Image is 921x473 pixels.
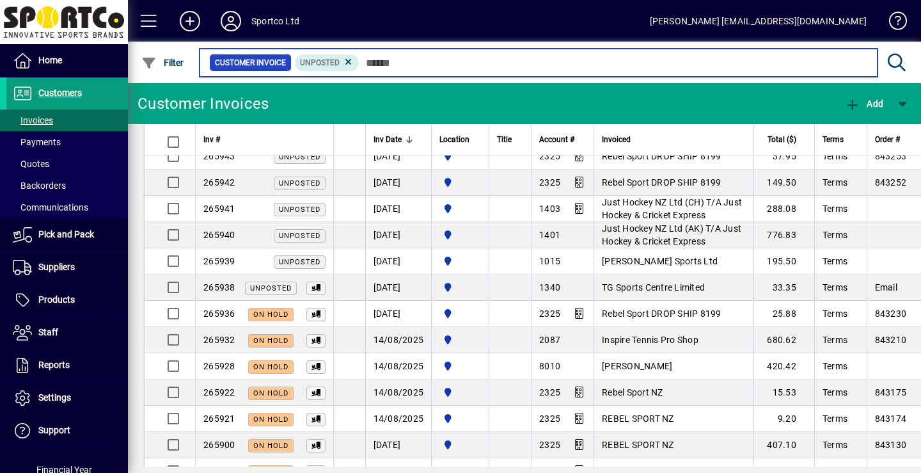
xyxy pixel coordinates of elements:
[602,256,718,266] span: [PERSON_NAME] Sports Ltd
[439,132,469,147] span: Location
[875,132,900,147] span: Order #
[497,132,512,147] span: Title
[602,440,674,450] span: REBEL SPORT NZ
[823,204,847,214] span: Terms
[879,3,905,44] a: Knowledge Base
[875,177,907,188] span: 843252
[203,132,220,147] span: Inv #
[539,309,560,319] span: 2325
[279,153,320,161] span: Unposted
[6,45,128,77] a: Home
[203,335,235,345] span: 265932
[439,175,481,189] span: Sportco Ltd Warehouse
[365,143,432,170] td: [DATE]
[38,392,71,403] span: Settings
[602,387,663,397] span: Rebel Sport NZ
[203,361,235,371] span: 265928
[38,55,62,65] span: Home
[539,256,560,266] span: 1015
[875,413,907,424] span: 843174
[539,151,560,161] span: 2325
[602,309,721,319] span: Rebel Sport DROP SHIP 8199
[365,380,432,406] td: 14/08/2025
[875,387,907,397] span: 843175
[439,132,481,147] div: Location
[141,58,184,68] span: Filter
[439,228,481,242] span: Sportco Ltd Warehouse
[13,115,53,125] span: Invoices
[6,382,128,414] a: Settings
[539,440,560,450] span: 2325
[138,51,187,74] button: Filter
[6,109,128,131] a: Invoices
[365,170,432,196] td: [DATE]
[539,413,560,424] span: 2325
[253,415,288,424] span: On hold
[539,282,560,293] span: 1340
[38,360,70,370] span: Reports
[753,222,814,248] td: 776.83
[203,230,235,240] span: 265940
[365,327,432,353] td: 14/08/2025
[497,132,523,147] div: Title
[753,275,814,301] td: 33.35
[203,204,235,214] span: 265941
[753,248,814,275] td: 195.50
[253,389,288,397] span: On hold
[203,440,235,450] span: 265900
[203,387,235,397] span: 265922
[203,256,235,266] span: 265939
[823,413,847,424] span: Terms
[602,282,705,293] span: TG Sports Centre Limited
[279,258,320,266] span: Unposted
[539,230,560,240] span: 1401
[602,197,742,220] span: Just Hockey NZ Ltd (CH) T/A Just Hockey & Cricket Express
[374,132,424,147] div: Inv Date
[365,248,432,275] td: [DATE]
[823,387,847,397] span: Terms
[279,179,320,188] span: Unposted
[38,294,75,305] span: Products
[279,205,320,214] span: Unposted
[6,317,128,349] a: Staff
[823,309,847,319] span: Terms
[753,301,814,327] td: 25.88
[767,132,796,147] span: Total ($)
[823,361,847,371] span: Terms
[365,275,432,301] td: [DATE]
[6,131,128,153] a: Payments
[365,301,432,327] td: [DATE]
[6,175,128,196] a: Backorders
[439,307,481,321] span: Sportco Ltd Warehouse
[602,177,721,188] span: Rebel Sport DROP SHIP 8199
[823,132,844,147] span: Terms
[753,143,814,170] td: 37.95
[38,88,82,98] span: Customers
[439,385,481,399] span: Sportco Ltd Warehouse
[602,223,741,246] span: Just Hockey NZ Ltd (AK) T/A Just Hockey & Cricket Express
[539,335,560,345] span: 2087
[823,440,847,450] span: Terms
[6,349,128,381] a: Reports
[13,137,61,147] span: Payments
[203,132,326,147] div: Inv #
[203,413,235,424] span: 265921
[753,432,814,458] td: 407.10
[203,177,235,188] span: 265942
[762,132,808,147] div: Total ($)
[215,56,286,69] span: Customer Invoice
[365,353,432,380] td: 14/08/2025
[13,202,88,212] span: Communications
[753,196,814,222] td: 288.08
[602,132,631,147] span: Invoiced
[38,262,75,272] span: Suppliers
[13,180,66,191] span: Backorders
[439,202,481,216] span: Sportco Ltd Warehouse
[823,335,847,345] span: Terms
[6,219,128,251] a: Pick and Pack
[138,93,269,114] div: Customer Invoices
[374,132,402,147] span: Inv Date
[210,10,251,33] button: Profile
[439,412,481,426] span: Sportco Ltd Warehouse
[753,327,814,353] td: 680.62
